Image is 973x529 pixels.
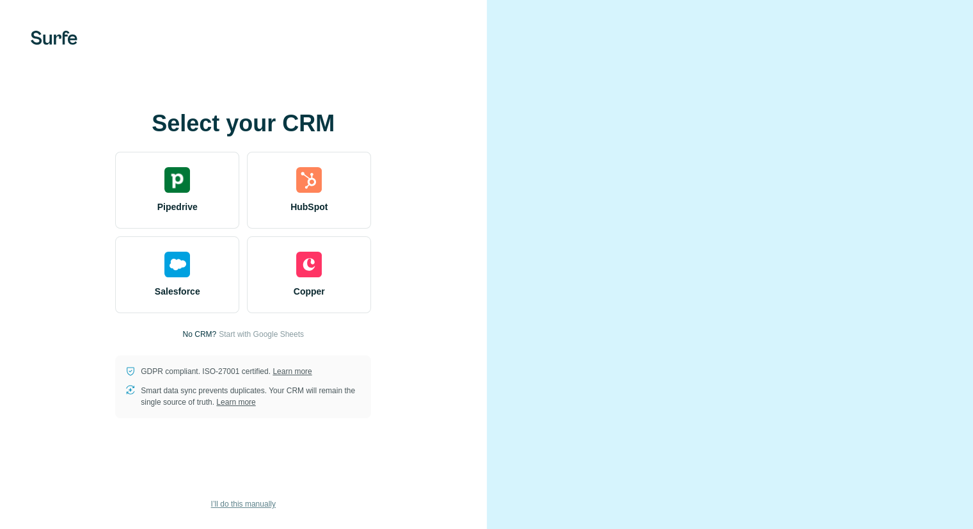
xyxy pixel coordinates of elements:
button: I’ll do this manually [202,494,285,514]
img: salesforce's logo [164,252,190,277]
span: Pipedrive [157,200,198,213]
a: Learn more [216,398,255,407]
button: Start with Google Sheets [219,329,304,340]
img: Surfe's logo [31,31,77,45]
img: hubspot's logo [296,167,322,193]
span: I’ll do this manually [211,498,276,510]
span: Salesforce [155,285,200,298]
img: pipedrive's logo [164,167,190,193]
a: Learn more [273,367,312,376]
span: Copper [294,285,325,298]
p: Smart data sync prevents duplicates. Your CRM will remain the single source of truth. [141,385,361,408]
p: No CRM? [183,329,217,340]
span: HubSpot [290,200,328,213]
p: GDPR compliant. ISO-27001 certified. [141,366,312,377]
img: copper's logo [296,252,322,277]
h1: Select your CRM [115,111,371,136]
